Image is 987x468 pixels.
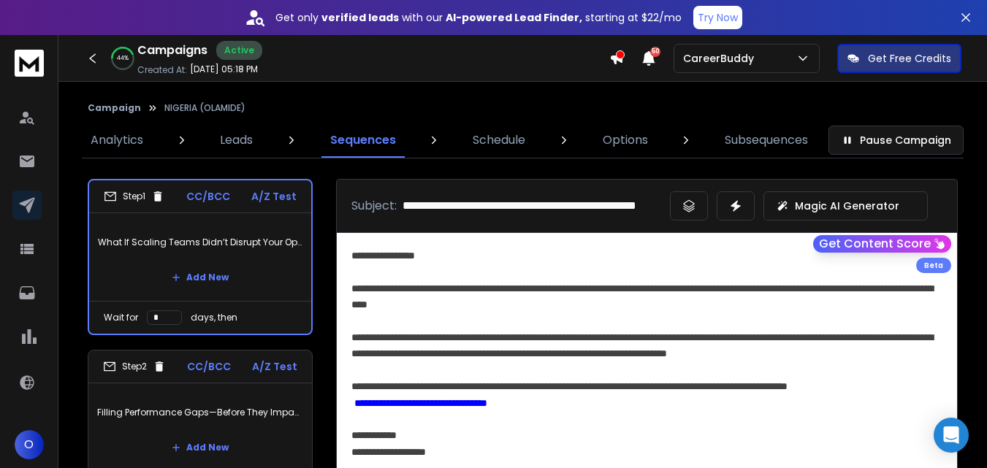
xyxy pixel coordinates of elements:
li: Step1CC/BCCA/Z TestWhat If Scaling Teams Didn’t Disrupt Your Operations?Add NewWait fordays, then [88,179,313,335]
span: 50 [650,47,660,57]
div: Step 2 [103,360,166,373]
p: Filling Performance Gaps—Before They Impact Your Clients [97,392,303,433]
p: A/Z Test [251,189,297,204]
p: Sequences [330,131,396,149]
p: 44 % [117,54,129,63]
button: Pause Campaign [828,126,964,155]
p: NIGERIA (OLAMIDE) [164,102,245,114]
button: Try Now [693,6,742,29]
img: logo [15,50,44,77]
p: Get only with our starting at $22/mo [275,10,682,25]
p: Created At: [137,64,187,76]
p: Magic AI Generator [795,199,899,213]
a: Analytics [82,123,152,158]
p: Schedule [473,131,525,149]
button: Get Free Credits [837,44,961,73]
a: Subsequences [716,123,817,158]
button: Add New [160,263,240,292]
strong: verified leads [321,10,399,25]
p: Subject: [351,197,397,215]
button: O [15,430,44,459]
p: Subsequences [725,131,808,149]
button: Campaign [88,102,141,114]
p: Try Now [698,10,738,25]
p: CareerBuddy [683,51,760,66]
p: Leads [220,131,253,149]
button: Add New [160,433,240,462]
p: days, then [191,312,237,323]
button: Get Content Score [813,235,951,253]
div: Active [216,41,262,60]
p: Get Free Credits [868,51,951,66]
button: Magic AI Generator [763,191,928,220]
a: Leads [211,123,262,158]
div: Open Intercom Messenger [934,418,969,453]
p: [DATE] 05:18 PM [190,64,258,75]
a: Sequences [321,123,405,158]
strong: AI-powered Lead Finder, [446,10,582,25]
p: What If Scaling Teams Didn’t Disrupt Your Operations? [98,222,302,263]
a: Options [594,123,657,158]
p: Wait for [104,312,138,323]
div: Beta [916,258,951,273]
h1: Campaigns [137,42,207,59]
p: Options [603,131,648,149]
p: CC/BCC [187,359,231,374]
p: CC/BCC [186,189,230,204]
p: A/Z Test [252,359,297,374]
div: Step 1 [104,190,164,203]
p: Analytics [91,131,143,149]
a: Schedule [464,123,534,158]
